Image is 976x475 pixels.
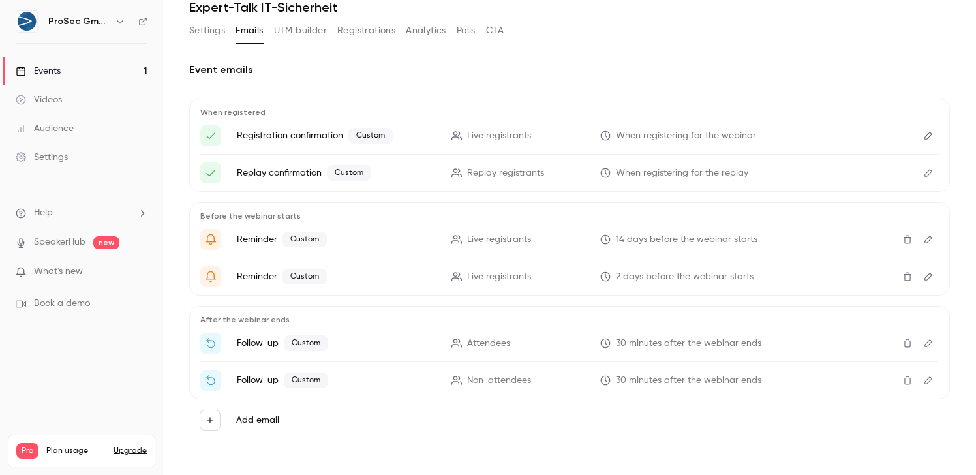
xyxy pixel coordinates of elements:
span: Book a demo [34,297,90,311]
p: Reminder [237,232,436,247]
p: When registered [200,107,939,117]
button: Delete [897,333,918,354]
li: Nur noch 2 Tage: Expert-Talk IT-Sicherheit – hier ist Ihr Zugangslink [200,266,939,287]
li: Sie sind dabei – Replay: {{ event_name }}! [200,162,939,183]
span: Live registrants [467,270,531,284]
button: Delete [897,266,918,287]
span: new [93,236,119,249]
p: Replay confirmation [237,165,436,181]
p: Follow-up [237,373,436,388]
button: Upgrade [114,446,147,456]
h6: ProSec GmbH [48,15,110,28]
div: Settings [16,151,68,164]
span: When registering for the webinar [616,129,756,143]
button: Edit [918,266,939,287]
div: Audience [16,122,74,135]
span: Plan usage [46,446,106,456]
span: When registering for the replay [616,166,748,180]
h2: Event emails [189,62,950,78]
div: Videos [16,93,62,106]
button: Delete [897,370,918,391]
span: Replay registrants [467,166,544,180]
button: Edit [918,162,939,183]
button: Edit [918,370,939,391]
button: Edit [918,125,939,146]
p: Follow-up [237,335,436,351]
span: Custom [284,335,328,351]
a: SpeakerHub [34,236,85,249]
span: 14 days before the webinar starts [616,233,757,247]
span: Live registrants [467,233,531,247]
li: Sie sind dabei – Expert-Talk IT-Sicherheit am 23.09. um 10:00 Uhr [200,125,939,146]
label: Add email [236,414,279,427]
p: Registration confirmation [237,128,436,144]
span: What's new [34,265,83,279]
li: In zwei Wochen: Expert-Talk IT-Sicherheit – Ihr Zugang [200,229,939,250]
p: Reminder [237,269,436,284]
span: Pro [16,443,38,459]
span: Help [34,206,53,220]
p: After the webinar ends [200,314,939,325]
span: Custom [282,232,327,247]
button: Registrations [337,20,395,41]
button: Polls [457,20,476,41]
p: Before the webinar starts [200,211,939,221]
span: Custom [327,165,371,181]
button: CTA [486,20,504,41]
span: 30 minutes after the webinar ends [616,337,761,350]
li: Und jetzt? Ihre nächsten Schritte nach dem {{ event_name }} [200,333,939,354]
span: Attendees [467,337,510,350]
span: 2 days before the webinar starts [616,270,754,284]
span: Custom [284,373,328,388]
div: Events [16,65,61,78]
button: Edit [918,229,939,250]
span: Live registrants [467,129,531,143]
li: help-dropdown-opener [16,206,147,220]
button: Settings [189,20,225,41]
button: Delete [897,229,918,250]
span: 30 minutes after the webinar ends [616,374,761,388]
button: Analytics [406,20,446,41]
span: Non-attendees [467,374,531,388]
img: ProSec GmbH [16,11,37,32]
button: Emails [236,20,263,41]
span: Custom [348,128,393,144]
li: {{ event_name }}verpasst? Aufzeichnung ansehen [200,370,939,391]
button: UTM builder [274,20,327,41]
iframe: Noticeable Trigger [132,266,147,278]
span: Custom [282,269,327,284]
button: Edit [918,333,939,354]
